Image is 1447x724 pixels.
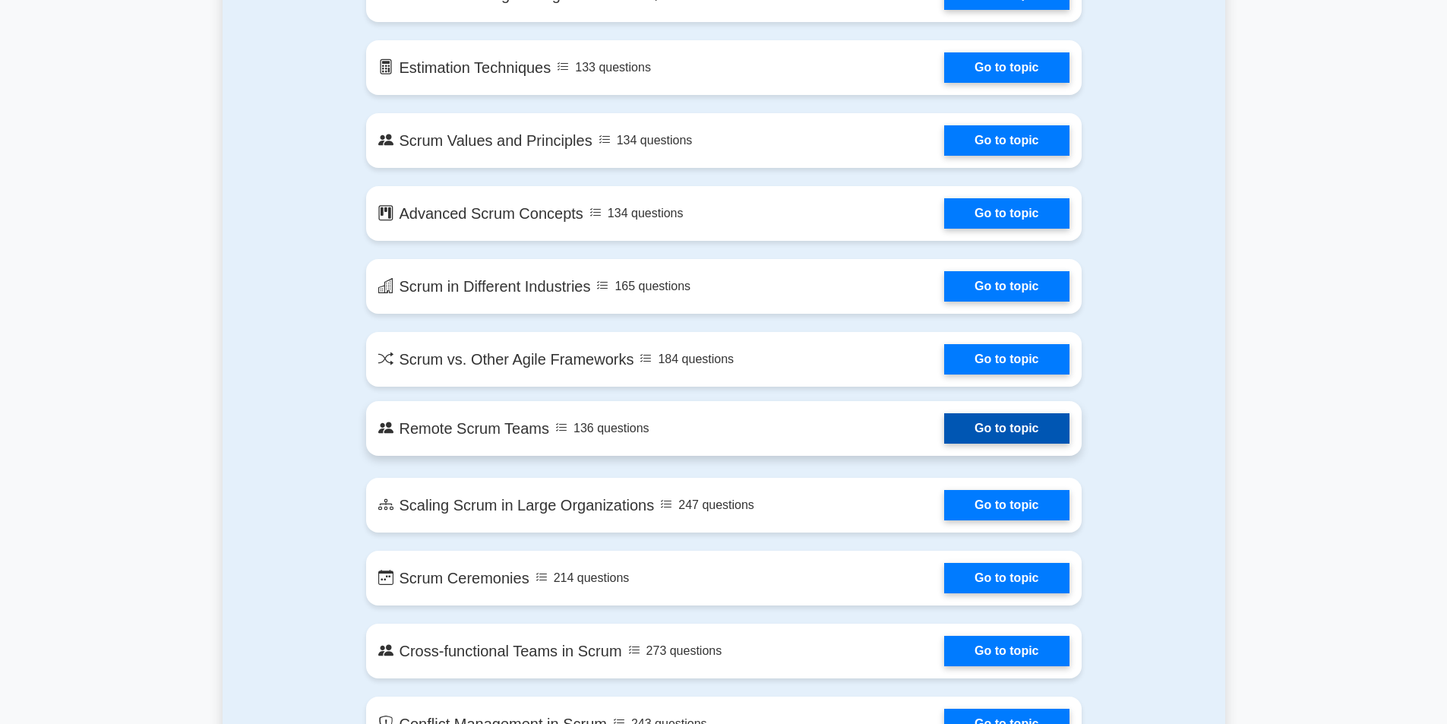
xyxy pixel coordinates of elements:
[944,344,1069,375] a: Go to topic
[944,125,1069,156] a: Go to topic
[944,636,1069,666] a: Go to topic
[944,198,1069,229] a: Go to topic
[944,413,1069,444] a: Go to topic
[944,490,1069,520] a: Go to topic
[944,52,1069,83] a: Go to topic
[944,563,1069,593] a: Go to topic
[944,271,1069,302] a: Go to topic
